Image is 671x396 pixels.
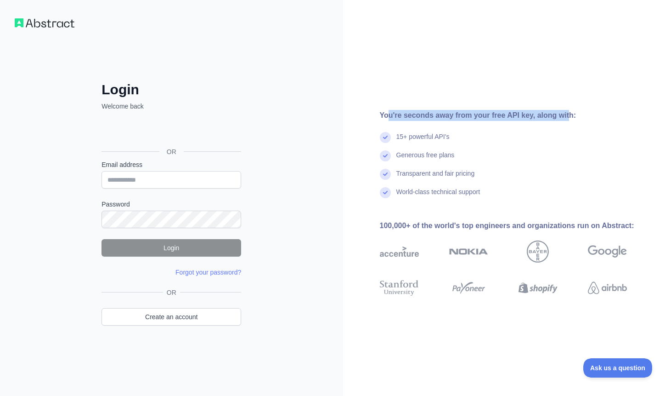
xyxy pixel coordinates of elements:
[380,187,391,198] img: check mark
[396,169,475,187] div: Transparent and fair pricing
[380,110,657,121] div: You're seconds away from your free API key, along with:
[101,239,241,257] button: Login
[159,147,184,156] span: OR
[449,241,488,263] img: nokia
[396,150,455,169] div: Generous free plans
[380,132,391,143] img: check mark
[97,121,244,141] iframe: Schaltfläche „Über Google anmelden“
[101,81,241,98] h2: Login
[380,150,391,161] img: check mark
[380,220,657,231] div: 100,000+ of the world's top engineers and organizations run on Abstract:
[380,278,419,298] img: stanford university
[163,288,180,297] span: OR
[15,18,74,28] img: Workflow
[101,102,241,111] p: Welcome back
[527,241,549,263] img: bayer
[588,241,627,263] img: google
[101,200,241,209] label: Password
[396,132,450,150] div: 15+ powerful API's
[380,241,419,263] img: accenture
[101,308,241,326] a: Create an account
[588,278,627,298] img: airbnb
[449,278,488,298] img: payoneer
[380,169,391,180] img: check mark
[175,269,241,276] a: Forgot your password?
[583,358,653,378] iframe: Toggle Customer Support
[101,160,241,169] label: Email address
[519,278,558,298] img: shopify
[396,187,480,206] div: World-class technical support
